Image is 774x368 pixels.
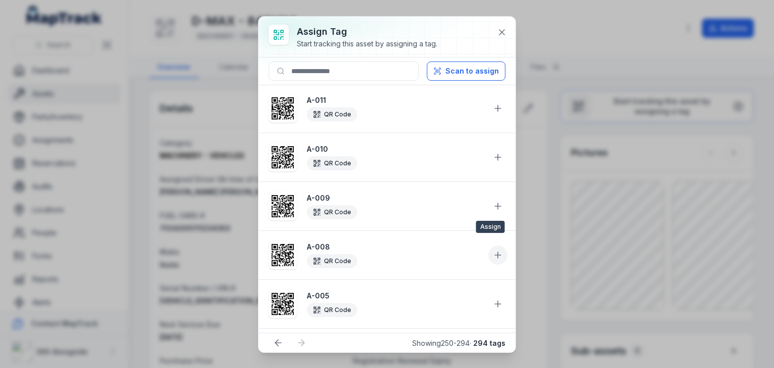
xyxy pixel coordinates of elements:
div: QR Code [307,205,357,219]
strong: A-011 [307,95,484,105]
strong: A-005 [307,291,484,301]
strong: A-008 [307,242,484,252]
strong: A-010 [307,144,484,154]
div: Start tracking this asset by assigning a tag. [297,39,437,49]
div: QR Code [307,303,357,317]
button: Scan to assign [427,62,505,81]
span: Showing 250 - 294 · [412,339,505,347]
div: QR Code [307,107,357,121]
strong: 294 tags [473,339,505,347]
span: Assign [476,221,505,233]
strong: A-009 [307,193,484,203]
div: QR Code [307,156,357,170]
h3: Assign tag [297,25,437,39]
div: QR Code [307,254,357,268]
